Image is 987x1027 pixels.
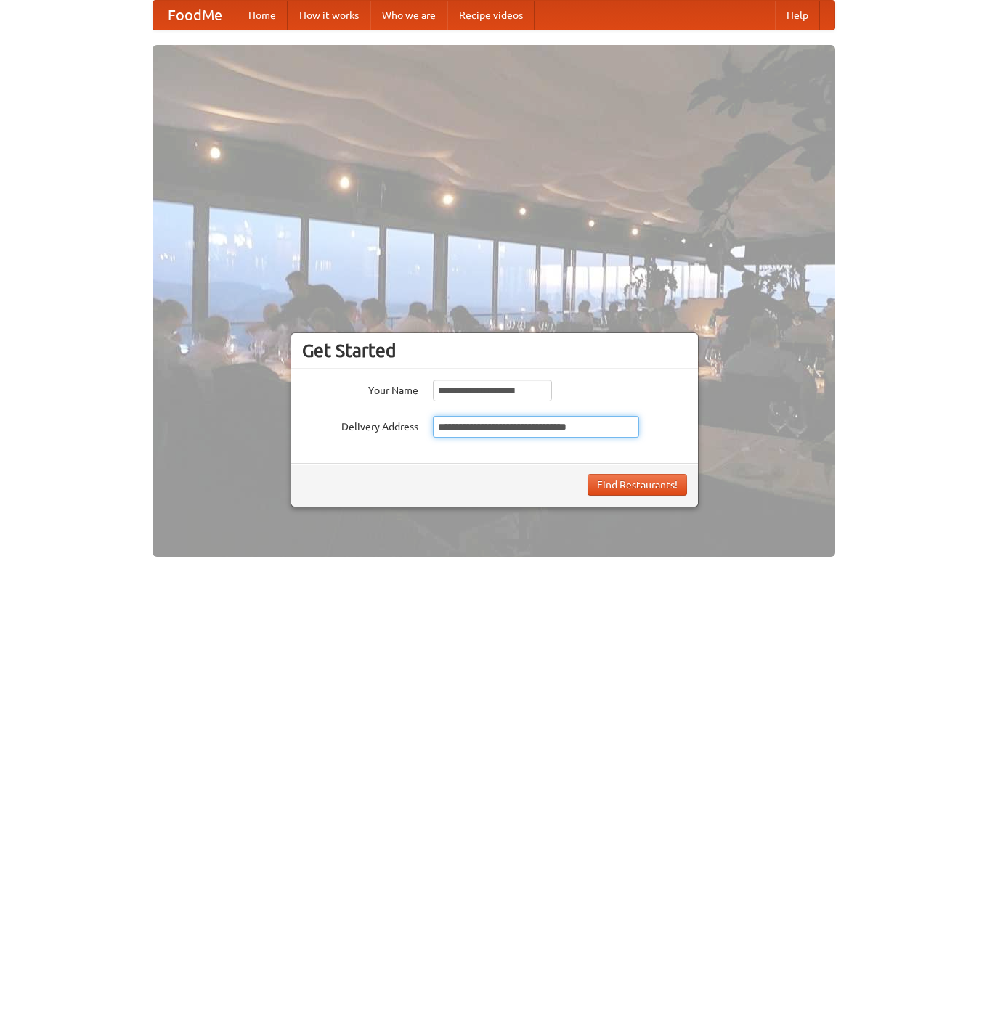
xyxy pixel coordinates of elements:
a: Who we are [370,1,447,30]
button: Find Restaurants! [588,474,687,496]
a: Recipe videos [447,1,535,30]
a: How it works [288,1,370,30]
label: Your Name [302,380,418,398]
a: FoodMe [153,1,237,30]
a: Help [775,1,820,30]
a: Home [237,1,288,30]
label: Delivery Address [302,416,418,434]
h3: Get Started [302,340,687,361]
